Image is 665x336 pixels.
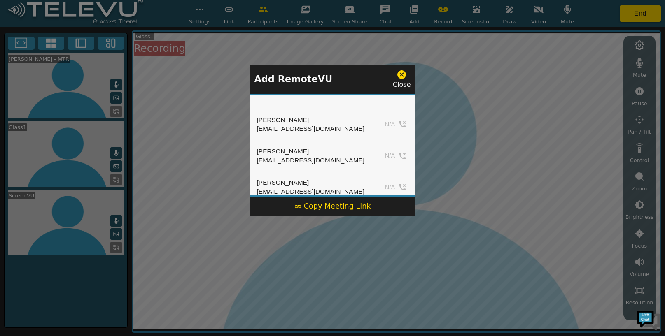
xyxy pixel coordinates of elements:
img: d_736959983_company_1615157101543_736959983 [14,38,35,59]
div: Chat with us now [43,43,138,54]
textarea: Type your message and hit 'Enter' [4,225,157,253]
div: [EMAIL_ADDRESS][DOMAIN_NAME] [257,187,365,196]
span: We're online! [48,104,114,187]
div: [PERSON_NAME] [257,116,365,125]
div: [EMAIL_ADDRESS][DOMAIN_NAME] [257,156,365,165]
div: Close [393,70,411,90]
p: Add RemoteVU [254,72,333,86]
div: [PERSON_NAME] [257,178,365,187]
div: [EMAIL_ADDRESS][DOMAIN_NAME] [257,124,365,133]
img: Chat Widget [636,307,661,332]
div: Minimize live chat window [135,4,155,24]
div: [PERSON_NAME] [257,147,365,156]
div: Copy Meeting Link [294,201,371,211]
